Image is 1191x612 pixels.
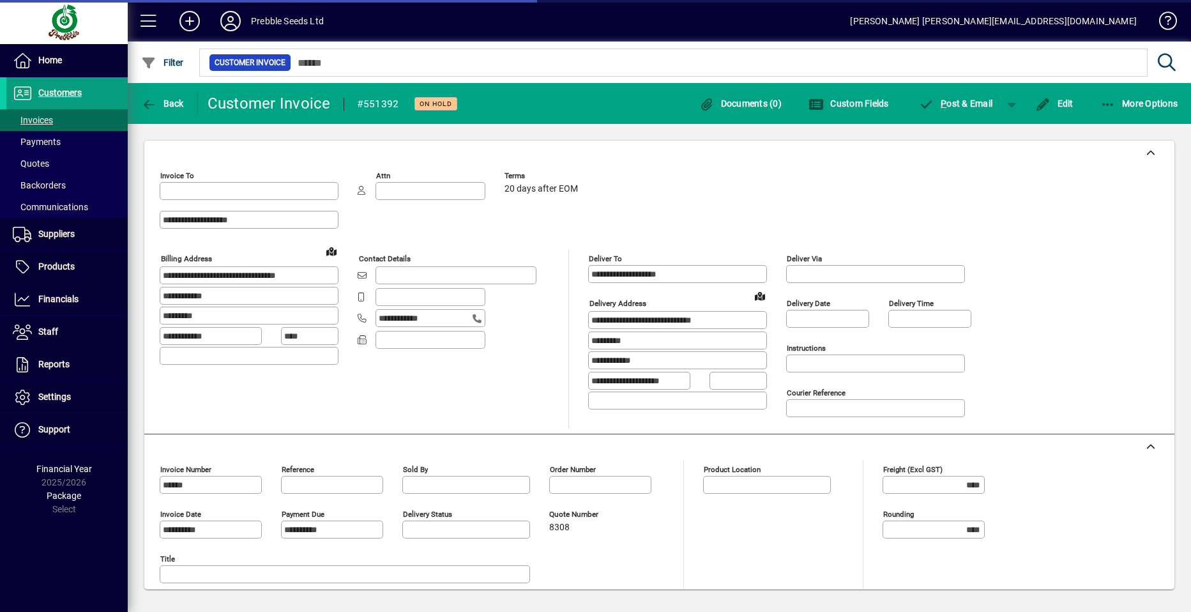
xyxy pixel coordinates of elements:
[321,241,342,261] a: View on map
[941,98,946,109] span: P
[6,153,128,174] a: Quotes
[13,115,53,125] span: Invoices
[128,92,198,115] app-page-header-button: Back
[420,100,452,108] span: On hold
[808,98,889,109] span: Custom Fields
[38,229,75,239] span: Suppliers
[357,94,399,114] div: #551392
[889,299,934,308] mat-label: Delivery time
[282,465,314,474] mat-label: Reference
[787,299,830,308] mat-label: Delivery date
[589,254,622,263] mat-label: Deliver To
[251,11,324,31] div: Prebble Seeds Ltd
[36,464,92,474] span: Financial Year
[6,131,128,153] a: Payments
[504,184,578,194] span: 20 days after EOM
[376,171,390,180] mat-label: Attn
[13,202,88,212] span: Communications
[38,261,75,272] span: Products
[38,294,79,304] span: Financials
[6,414,128,446] a: Support
[38,326,58,337] span: Staff
[38,55,62,65] span: Home
[1035,98,1073,109] span: Edit
[160,510,201,519] mat-label: Invoice date
[6,316,128,348] a: Staff
[787,388,846,397] mat-label: Courier Reference
[6,174,128,196] a: Backorders
[38,392,71,402] span: Settings
[160,465,211,474] mat-label: Invoice number
[13,180,66,190] span: Backorders
[1032,92,1077,115] button: Edit
[919,98,993,109] span: ost & Email
[913,92,999,115] button: Post & Email
[38,359,70,369] span: Reports
[504,172,581,180] span: Terms
[704,465,761,474] mat-label: Product location
[210,10,251,33] button: Profile
[282,510,324,519] mat-label: Payment due
[6,45,128,77] a: Home
[1149,3,1175,44] a: Knowledge Base
[1100,98,1178,109] span: More Options
[6,381,128,413] a: Settings
[750,286,770,306] a: View on map
[141,98,184,109] span: Back
[6,284,128,316] a: Financials
[215,56,285,69] span: Customer Invoice
[403,510,452,519] mat-label: Delivery status
[6,109,128,131] a: Invoices
[549,523,570,533] span: 8308
[883,465,943,474] mat-label: Freight (excl GST)
[850,11,1137,31] div: [PERSON_NAME] [PERSON_NAME][EMAIL_ADDRESS][DOMAIN_NAME]
[6,349,128,381] a: Reports
[787,254,822,263] mat-label: Deliver via
[38,424,70,434] span: Support
[138,92,187,115] button: Back
[13,137,61,147] span: Payments
[695,92,785,115] button: Documents (0)
[141,57,184,68] span: Filter
[208,93,331,114] div: Customer Invoice
[549,510,626,519] span: Quote number
[13,158,49,169] span: Quotes
[787,344,826,353] mat-label: Instructions
[403,465,428,474] mat-label: Sold by
[6,251,128,283] a: Products
[6,196,128,218] a: Communications
[138,51,187,74] button: Filter
[169,10,210,33] button: Add
[1097,92,1181,115] button: More Options
[550,465,596,474] mat-label: Order number
[805,92,892,115] button: Custom Fields
[883,510,914,519] mat-label: Rounding
[160,171,194,180] mat-label: Invoice To
[38,88,82,98] span: Customers
[160,555,175,563] mat-label: Title
[47,491,81,501] span: Package
[6,218,128,250] a: Suppliers
[699,98,782,109] span: Documents (0)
